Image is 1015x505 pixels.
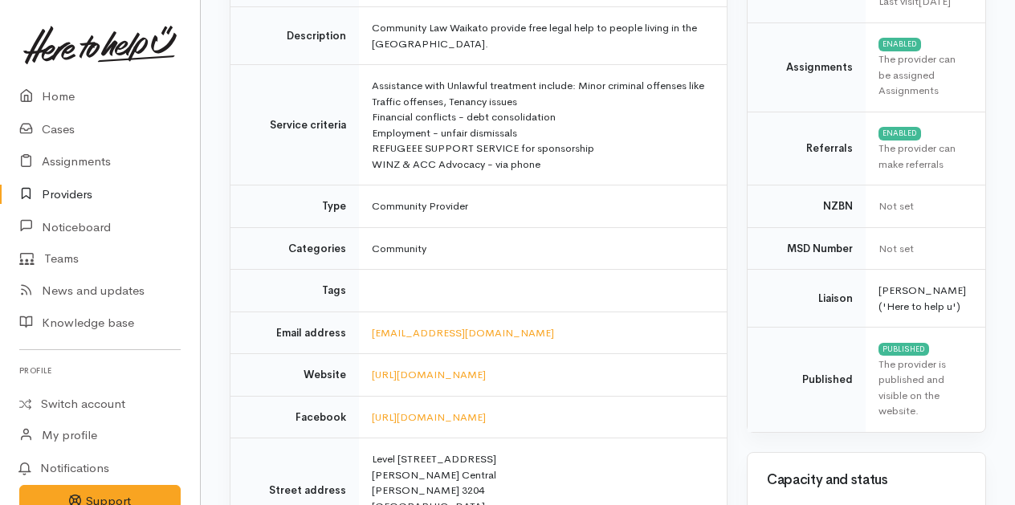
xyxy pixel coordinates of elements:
a: [URL][DOMAIN_NAME] [372,368,486,381]
div: The provider is published and visible on the website. [878,356,966,419]
td: Assistance with Unlawful treatment include: Minor criminal offenses like Traffic offenses, Tenanc... [359,65,727,185]
h6: Profile [19,360,181,381]
td: Assignments [748,22,866,112]
td: Community Law Waikato provide free legal help to people living in the [GEOGRAPHIC_DATA]. [359,7,727,65]
h3: Capacity and status [767,473,966,488]
td: Email address [230,312,359,354]
td: Type [230,185,359,228]
a: [EMAIL_ADDRESS][DOMAIN_NAME] [372,326,554,340]
td: Published [748,328,866,432]
td: Categories [230,227,359,270]
td: Community Provider [359,185,727,228]
td: Tags [230,270,359,312]
td: Website [230,354,359,397]
div: PUBLISHED [878,343,929,356]
td: Facebook [230,396,359,438]
td: [PERSON_NAME] ('Here to help u') [866,270,985,328]
td: NZBN [748,185,866,228]
a: [URL][DOMAIN_NAME] [372,410,486,424]
td: MSD Number [748,227,866,270]
div: Not set [878,241,966,257]
td: Service criteria [230,65,359,185]
td: Community [359,227,727,270]
div: ENABLED [878,127,921,140]
div: ENABLED [878,38,921,51]
div: The provider can be assigned Assignments [878,51,966,99]
div: Not set [878,198,966,214]
td: Description [230,7,359,65]
td: Liaison [748,270,866,328]
td: Referrals [748,112,866,185]
div: The provider can make referrals [878,141,966,172]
